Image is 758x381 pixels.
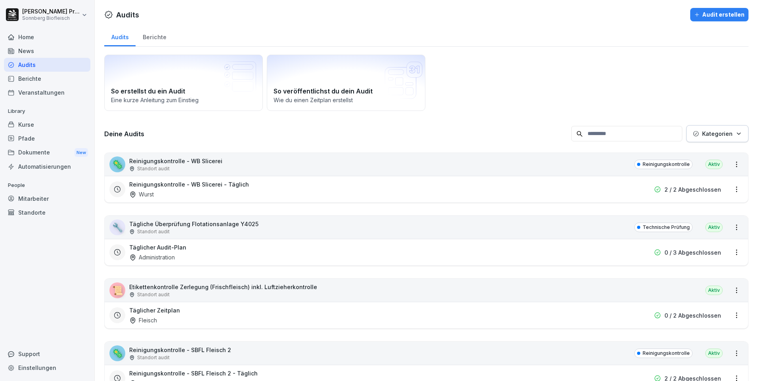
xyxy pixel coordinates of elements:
a: Standorte [4,206,90,219]
p: Library [4,105,90,118]
div: Aktiv [705,286,723,295]
div: Aktiv [705,160,723,169]
h2: So erstellst du ein Audit [111,86,256,96]
button: Kategorien [686,125,748,142]
div: Administration [129,253,175,261]
p: Standort audit [137,291,170,298]
a: So erstellst du ein AuditEine kurze Anleitung zum Einstieg [104,55,263,111]
a: Audits [4,58,90,72]
p: Standort audit [137,165,170,172]
h1: Audits [116,10,139,20]
p: Reinigungskontrolle [643,350,690,357]
p: People [4,179,90,192]
a: So veröffentlichst du dein AuditWie du einen Zeitplan erstellst [267,55,425,111]
p: 2 / 2 Abgeschlossen [664,185,721,194]
p: Reinigungskontrolle - SBFL Fleisch 2 [129,346,231,354]
p: Standort audit [137,354,170,361]
div: 📜 [109,282,125,298]
p: Eine kurze Anleitung zum Einstieg [111,96,256,104]
a: DokumenteNew [4,145,90,160]
p: Reinigungskontrolle - WB Slicerei [129,157,222,165]
p: [PERSON_NAME] Preßlauer [22,8,80,15]
a: Einstellungen [4,361,90,375]
h3: Reinigungskontrolle - WB Slicerei - Täglich [129,180,249,189]
p: Tägliche Überprüfung Flotationsanlage Y4025 [129,220,258,228]
div: Wurst [129,190,154,198]
a: Berichte [136,26,173,46]
a: Kurse [4,118,90,131]
div: Aktiv [705,349,723,358]
div: Support [4,347,90,361]
p: 0 / 2 Abgeschlossen [664,311,721,320]
a: News [4,44,90,58]
div: Fleisch [129,316,157,324]
div: Dokumente [4,145,90,160]
a: Mitarbeiter [4,192,90,206]
h2: So veröffentlichst du dein Audit [274,86,419,96]
a: Pfade [4,131,90,145]
h3: Reinigungskontrolle - SBFL Fleisch 2 - Täglich [129,369,258,377]
p: 0 / 3 Abgeschlossen [664,248,721,257]
p: Kategorien [702,130,733,138]
p: Reinigungskontrolle [643,161,690,168]
button: Audit erstellen [690,8,748,21]
p: Wie du einen Zeitplan erstellst [274,96,419,104]
h3: Täglicher Zeitplan [129,306,180,314]
p: Standort audit [137,228,170,235]
h3: Täglicher Audit-Plan [129,243,186,251]
div: 🦠 [109,156,125,172]
p: Etikettenkontrolle Zerlegung (Frischfleisch) inkl. Luftzieherkontrolle [129,283,317,291]
div: New [75,148,88,157]
div: Audit erstellen [694,10,745,19]
p: Sonnberg Biofleisch [22,15,80,21]
a: Veranstaltungen [4,86,90,99]
a: Berichte [4,72,90,86]
div: 🔧 [109,219,125,235]
h3: Deine Audits [104,130,567,138]
div: 🦠 [109,345,125,361]
p: Technische Prüfung [643,224,690,231]
a: Automatisierungen [4,160,90,173]
a: Home [4,30,90,44]
div: Aktiv [705,223,723,232]
a: Audits [104,26,136,46]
